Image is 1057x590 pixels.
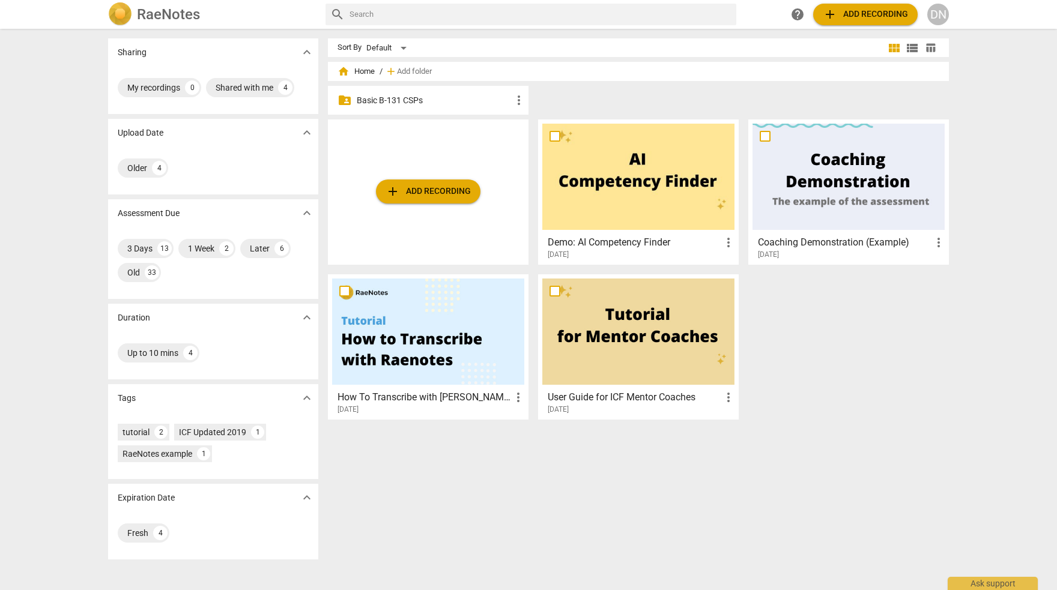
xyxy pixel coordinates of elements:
[823,7,908,22] span: Add recording
[330,7,345,22] span: search
[338,43,362,52] div: Sort By
[108,2,132,26] img: Logo
[251,426,264,439] div: 1
[787,4,808,25] a: Help
[813,4,918,25] button: Upload
[152,161,166,175] div: 4
[376,179,480,203] button: Upload
[548,405,569,415] span: [DATE]
[300,125,314,140] span: expand_more
[511,390,525,405] span: more_vert
[118,127,163,139] p: Upload Date
[153,526,168,540] div: 4
[197,447,210,460] div: 1
[758,235,931,250] h3: Coaching Demonstration (Example)
[137,6,200,23] h2: RaeNotes
[300,391,314,405] span: expand_more
[721,390,736,405] span: more_vert
[357,94,512,107] p: Basic B-131 CSPs
[300,490,314,505] span: expand_more
[278,80,292,95] div: 4
[188,242,214,254] div: 1 Week
[145,265,159,280] div: 33
[758,250,779,260] span: [DATE]
[903,39,921,57] button: List view
[127,162,147,174] div: Older
[338,65,350,77] span: home
[157,241,172,256] div: 13
[887,41,901,55] span: view_module
[366,38,411,58] div: Default
[185,80,199,95] div: 0
[385,65,397,77] span: add
[386,184,400,199] span: add
[123,448,192,460] div: RaeNotes example
[154,426,168,439] div: 2
[921,39,939,57] button: Table view
[183,346,198,360] div: 4
[298,43,316,61] button: Show more
[905,41,919,55] span: view_list
[548,250,569,260] span: [DATE]
[338,93,352,107] span: folder_shared
[925,42,936,53] span: table_chart
[298,389,316,407] button: Show more
[338,65,375,77] span: Home
[753,124,945,259] a: Coaching Demonstration (Example)[DATE]
[542,278,734,414] a: User Guide for ICF Mentor Coaches[DATE]
[300,45,314,59] span: expand_more
[380,67,383,76] span: /
[397,67,432,76] span: Add folder
[512,93,526,107] span: more_vert
[118,207,180,220] p: Assessment Due
[338,390,511,405] h3: How To Transcribe with RaeNotes
[108,2,316,26] a: LogoRaeNotes
[927,4,949,25] button: DN
[948,577,1038,590] div: Ask support
[219,241,234,256] div: 2
[179,426,246,438] div: ICF Updated 2019
[118,46,147,59] p: Sharing
[542,124,734,259] a: Demo: AI Competency Finder[DATE]
[127,82,180,94] div: My recordings
[127,347,178,359] div: Up to 10 mins
[118,492,175,504] p: Expiration Date
[790,7,805,22] span: help
[298,204,316,222] button: Show more
[931,235,946,250] span: more_vert
[274,241,289,256] div: 6
[127,527,148,539] div: Fresh
[123,426,150,438] div: tutorial
[548,235,721,250] h3: Demo: AI Competency Finder
[298,489,316,507] button: Show more
[548,390,721,405] h3: User Guide for ICF Mentor Coaches
[298,124,316,142] button: Show more
[118,392,136,405] p: Tags
[300,310,314,325] span: expand_more
[127,266,140,278] div: Old
[350,5,731,24] input: Search
[118,312,150,324] p: Duration
[885,39,903,57] button: Tile view
[823,7,837,22] span: add
[298,309,316,327] button: Show more
[332,278,524,414] a: How To Transcribe with [PERSON_NAME][DATE]
[338,405,359,415] span: [DATE]
[386,184,471,199] span: Add recording
[250,242,270,254] div: Later
[721,235,736,250] span: more_vert
[127,242,153,254] div: 3 Days
[300,206,314,220] span: expand_more
[216,82,273,94] div: Shared with me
